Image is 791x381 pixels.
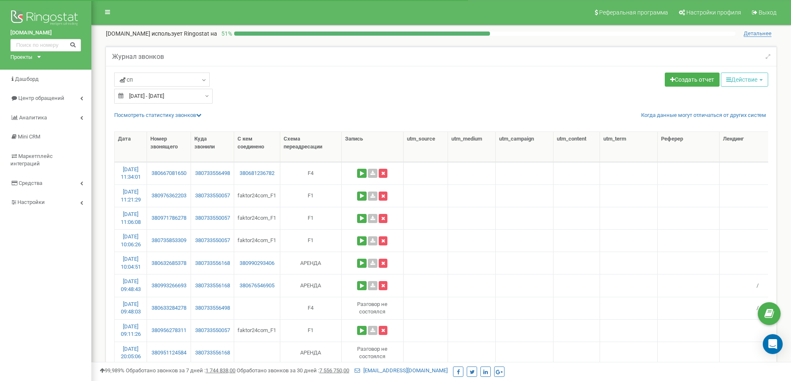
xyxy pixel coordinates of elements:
td: F1 [280,184,342,207]
div: Open Intercom Messenger [763,334,783,354]
a: Посмотреть cтатистику звонков [114,112,201,118]
span: Средства [19,180,42,186]
span: Настройки профиля [686,9,741,16]
a: Скачать [368,192,377,201]
td: АРЕНДА [280,274,342,296]
a: [DOMAIN_NAME] [10,29,81,37]
div: Проекты [10,53,32,61]
a: сп [114,73,210,87]
span: Детальнее [744,30,771,37]
button: Удалить запись [379,259,387,268]
a: 380632685378 [150,260,187,267]
span: Центр обращений [18,95,64,101]
a: 380733550057 [194,214,230,222]
a: 380976362203 [150,192,187,200]
a: Скачать [368,169,377,178]
a: Скачать [368,326,377,335]
th: Номер звонящего [147,132,191,162]
th: utm_source [404,132,448,162]
span: использует Ringostat на [152,30,217,37]
a: [DATE] 09:11:26 [121,323,141,337]
span: Настройки [17,199,45,205]
th: Запись [342,132,404,162]
a: 380951124584 [150,349,187,357]
th: utm_content [553,132,600,162]
td: F4 [280,297,342,319]
a: [EMAIL_ADDRESS][DOMAIN_NAME] [355,367,448,374]
th: utm_medium [448,132,496,162]
a: 380633284278 [150,304,187,312]
th: С кем соединено [234,132,280,162]
a: Скачать [368,236,377,245]
h5: Журнал звонков [112,53,164,61]
th: Дата [115,132,147,162]
span: Mini CRM [18,133,40,140]
a: [DATE] 10:04:51 [121,256,141,270]
a: 380733556498 [194,304,230,312]
a: [DATE] 10:06:26 [121,233,141,248]
span: / [757,282,759,289]
td: faktor24com_F1 [234,229,280,252]
button: Удалить запись [379,281,387,290]
td: F1 [280,319,342,342]
button: Удалить запись [379,236,387,245]
th: Куда звонили [191,132,234,162]
span: Реферальная программа [599,9,668,16]
a: 380993266693 [150,282,187,290]
a: 380676546905 [238,282,277,290]
td: АРЕНДА [280,252,342,274]
span: Дашборд [15,76,39,82]
a: 380733556168 [194,349,230,357]
span: / [757,305,759,311]
a: Скачать [368,281,377,290]
a: 380733550057 [194,237,230,245]
a: 380733556168 [194,260,230,267]
u: 7 556 750,00 [319,367,349,374]
td: F4 [280,162,342,184]
input: Поиск по номеру [10,39,81,51]
span: сп [120,75,133,84]
button: Удалить запись [379,214,387,223]
a: [DATE] 11:06:08 [121,211,141,225]
a: 380971786278 [150,214,187,222]
a: [DATE] 11:21:29 [121,189,141,203]
a: Создать отчет [665,73,720,87]
td: F1 [280,229,342,252]
a: 380956278311 [150,327,187,335]
a: Скачать [368,259,377,268]
td: faktor24com_F1 [234,319,280,342]
td: faktor24com_F1 [234,207,280,229]
span: Обработано звонков за 30 дней : [237,367,349,374]
button: Удалить запись [379,326,387,335]
span: Аналитика [19,114,47,121]
span: 99,989% [100,367,125,374]
th: Реферер [658,132,720,162]
a: 380733550057 [194,192,230,200]
a: [DATE] 09:48:03 [121,301,141,315]
button: Удалить запись [379,192,387,201]
a: 380733556498 [194,170,230,177]
u: 1 744 838,00 [206,367,235,374]
a: 380733550057 [194,327,230,335]
a: Когда данные могут отличаться от других систем [641,112,766,119]
th: Схема переадресации [280,132,342,162]
a: 380735853309 [150,237,187,245]
a: Скачать [368,214,377,223]
p: 51 % [217,29,234,38]
a: [DATE] 09:48:43 [121,278,141,292]
button: Удалить запись [379,169,387,178]
button: Действие [721,73,768,87]
a: 380667081650 [150,170,187,177]
td: Разговор не состоялся [342,342,404,364]
td: faktor24com_F1 [234,184,280,207]
td: АРЕНДА [280,342,342,364]
span: Обработано звонков за 7 дней : [126,367,235,374]
a: [DATE] 20:05:06 [121,346,141,360]
th: utm_campaign [496,132,554,162]
img: Ringostat logo [10,8,81,29]
span: Выход [759,9,776,16]
a: 380681236782 [238,170,277,177]
p: [DOMAIN_NAME] [106,29,217,38]
td: F1 [280,207,342,229]
span: Маркетплейс интеграций [10,153,53,167]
